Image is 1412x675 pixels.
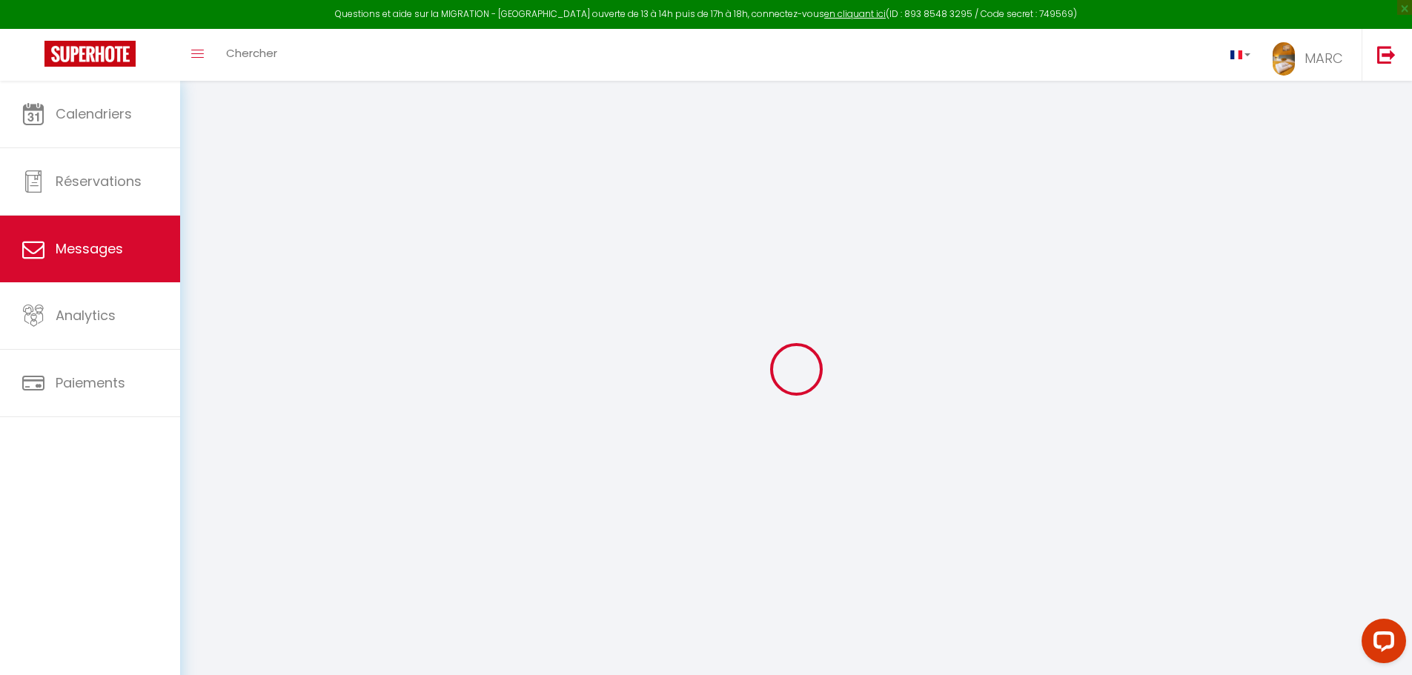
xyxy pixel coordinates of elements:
span: Messages [56,239,123,258]
span: MARC [1305,49,1343,67]
img: logout [1377,45,1396,64]
span: Calendriers [56,104,132,123]
iframe: LiveChat chat widget [1350,613,1412,675]
span: Analytics [56,306,116,325]
img: ... [1273,42,1295,76]
a: ... MARC [1262,29,1362,81]
a: en cliquant ici [824,7,886,20]
a: Chercher [215,29,288,81]
span: Réservations [56,172,142,190]
img: Super Booking [44,41,136,67]
span: Paiements [56,373,125,392]
span: Chercher [226,45,277,61]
